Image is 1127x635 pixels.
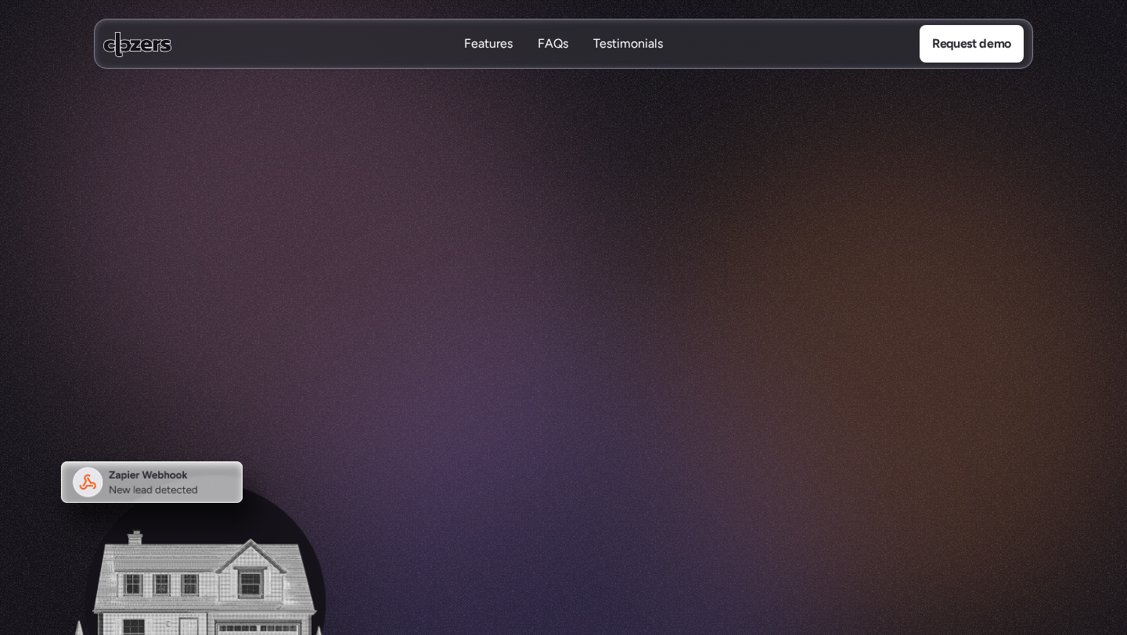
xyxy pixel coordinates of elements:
[920,25,1024,63] a: Request demo
[538,52,568,70] p: FAQs
[464,35,513,53] a: FeaturesFeatures
[538,35,568,53] a: FAQsFAQs
[469,152,593,211] strong: never
[465,127,471,148] span: M
[932,34,1011,54] p: Request demo
[471,344,541,364] p: Watch video
[464,52,513,70] p: Features
[297,153,830,270] h1: You will run comps again.
[593,35,663,52] p: Testimonials
[219,278,908,316] h2: We PROMISE you that it works. And we can prove it.
[464,35,513,52] p: Features
[538,35,568,52] p: FAQs
[602,344,664,364] p: Book demo
[570,335,697,372] a: Book demo
[593,35,663,53] a: TestimonialsTestimonials
[593,52,663,70] p: Testimonials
